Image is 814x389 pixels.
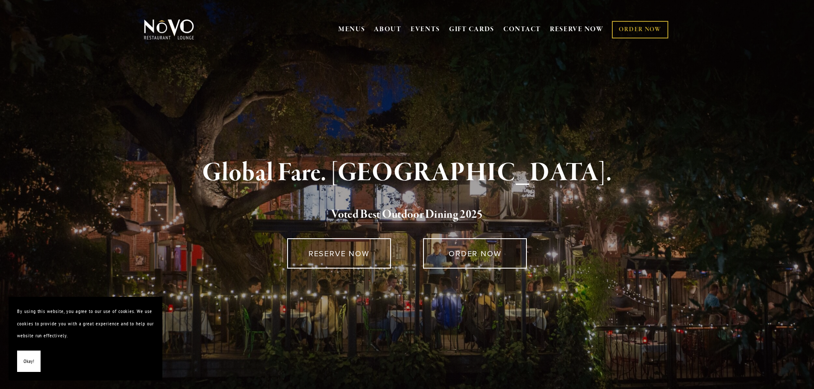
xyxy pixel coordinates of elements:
[503,21,541,38] a: CONTACT
[24,355,34,368] span: Okay!
[449,21,494,38] a: GIFT CARDS
[158,206,656,224] h2: 5
[17,351,41,372] button: Okay!
[202,157,612,189] strong: Global Fare. [GEOGRAPHIC_DATA].
[9,297,162,380] section: Cookie banner
[423,238,527,269] a: ORDER NOW
[287,238,391,269] a: RESERVE NOW
[142,19,196,40] img: Novo Restaurant &amp; Lounge
[331,207,477,223] a: Voted Best Outdoor Dining 202
[17,305,154,342] p: By using this website, you agree to our use of cookies. We use cookies to provide you with a grea...
[374,25,402,34] a: ABOUT
[338,25,365,34] a: MENUS
[612,21,668,38] a: ORDER NOW
[411,25,440,34] a: EVENTS
[550,21,604,38] a: RESERVE NOW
